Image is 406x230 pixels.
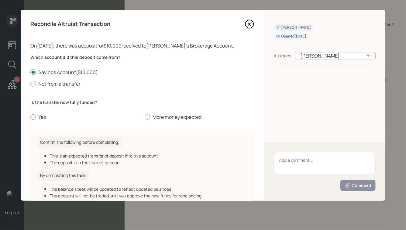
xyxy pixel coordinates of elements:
[276,34,306,39] div: Opened [DATE]
[274,52,293,59] div: Assignee:
[340,180,376,191] button: Comment
[50,186,247,192] div: The balance sheet will be updated to reflect updated balances
[50,153,247,159] div: This is an expected transfer or deposit into this account
[344,182,372,189] div: Comment
[30,42,254,49] div: On [DATE] , there was a deposit for $10,000 received to [PERSON_NAME]'s Brokerage Account .
[30,54,254,60] label: Which account did this deposit come from?
[30,114,140,120] label: Yes
[50,193,247,199] div: The account will not be traded until you approve the new funds for rebalancing
[38,171,89,181] h6: By completing this task:
[30,21,110,27] h4: Reconcile Altruist Transaction
[145,114,254,120] label: More money expected
[276,25,311,30] div: [PERSON_NAME]
[50,159,247,166] div: The deposit is in the correct account
[30,69,254,76] label: Savings Account ( $10,000 )
[295,52,376,59] div: [PERSON_NAME]
[30,99,254,105] label: Is the transfer now fully funded?
[38,137,122,147] h6: Confirm the following before completing:
[30,80,254,87] label: Not from a transfer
